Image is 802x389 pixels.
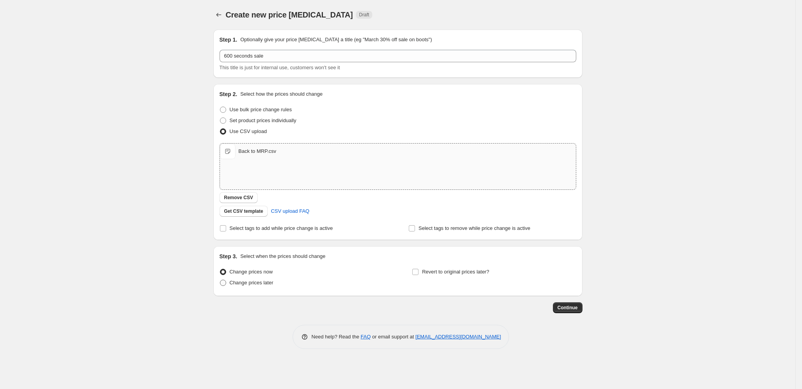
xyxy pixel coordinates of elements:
[224,194,253,201] span: Remove CSV
[422,269,489,275] span: Revert to original prices later?
[230,225,333,231] span: Select tags to add while price change is active
[230,117,296,123] span: Set product prices individually
[359,12,369,18] span: Draft
[239,147,276,155] div: Back to MRP.csv
[553,302,582,313] button: Continue
[371,334,415,340] span: or email support at
[230,128,267,134] span: Use CSV upload
[220,206,268,217] button: Get CSV template
[240,90,323,98] p: Select how the prices should change
[220,252,237,260] h2: Step 3.
[220,65,340,70] span: This title is just for internal use, customers won't see it
[213,9,224,20] button: Price change jobs
[361,334,371,340] a: FAQ
[271,207,309,215] span: CSV upload FAQ
[220,90,237,98] h2: Step 2.
[418,225,530,231] span: Select tags to remove while price change is active
[220,36,237,44] h2: Step 1.
[230,280,274,286] span: Change prices later
[266,205,314,217] a: CSV upload FAQ
[415,334,501,340] a: [EMAIL_ADDRESS][DOMAIN_NAME]
[230,269,273,275] span: Change prices now
[226,11,353,19] span: Create new price [MEDICAL_DATA]
[240,36,432,44] p: Optionally give your price [MEDICAL_DATA] a title (eg "March 30% off sale on boots")
[224,208,263,214] span: Get CSV template
[220,50,576,62] input: 30% off holiday sale
[230,107,292,112] span: Use bulk price change rules
[220,192,258,203] button: Remove CSV
[558,305,578,311] span: Continue
[240,252,325,260] p: Select when the prices should change
[312,334,361,340] span: Need help? Read the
